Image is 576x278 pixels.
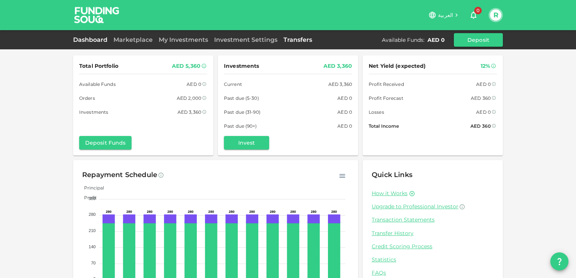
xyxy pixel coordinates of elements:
[78,185,104,191] span: Principal
[481,61,490,71] div: 12%
[337,122,352,130] div: AED 0
[337,94,352,102] div: AED 0
[224,61,259,71] span: Investments
[82,169,157,181] div: Repayment Schedule
[211,36,280,43] a: Investment Settings
[79,136,132,150] button: Deposit Funds
[470,122,491,130] div: AED 360
[224,122,257,130] span: Past due (90+)
[337,108,352,116] div: AED 0
[224,80,242,88] span: Current
[369,122,399,130] span: Total Income
[156,36,211,43] a: My Investments
[224,108,260,116] span: Past due (31-90)
[280,36,315,43] a: Transfers
[89,244,95,249] tspan: 140
[172,61,201,71] div: AED 5,360
[73,36,110,43] a: Dashboard
[427,36,445,44] div: AED 0
[454,33,503,47] button: Deposit
[323,61,352,71] div: AED 3,360
[466,8,481,23] button: 0
[369,80,404,88] span: Profit Received
[438,12,453,18] span: العربية
[372,190,407,197] a: How it Works
[372,203,494,210] a: Upgrade to Professional Investor
[89,212,95,217] tspan: 280
[224,94,259,102] span: Past due (5-30)
[369,94,403,102] span: Profit Forecast
[187,80,201,88] div: AED 0
[178,108,201,116] div: AED 3,360
[91,261,95,265] tspan: 70
[78,195,97,200] span: Profit
[79,80,116,88] span: Available Funds
[89,228,95,233] tspan: 210
[490,9,501,21] button: R
[89,196,95,201] tspan: 350
[79,94,95,102] span: Orders
[369,108,384,116] span: Losses
[471,94,491,102] div: AED 360
[550,252,568,270] button: question
[79,61,118,71] span: Total Portfolio
[224,136,269,150] button: Invest
[474,7,482,14] span: 0
[476,80,491,88] div: AED 0
[369,61,426,71] span: Net Yield (expected)
[79,108,108,116] span: Investments
[372,256,494,263] a: Statistics
[372,243,494,250] a: Credit Scoring Process
[382,36,424,44] div: Available Funds :
[372,216,494,223] a: Transaction Statements
[328,80,352,88] div: AED 3,360
[476,108,491,116] div: AED 0
[110,36,156,43] a: Marketplace
[372,203,458,210] span: Upgrade to Professional Investor
[177,94,201,102] div: AED 2,000
[372,230,494,237] a: Transfer History
[372,171,412,179] span: Quick Links
[372,269,494,276] a: FAQs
